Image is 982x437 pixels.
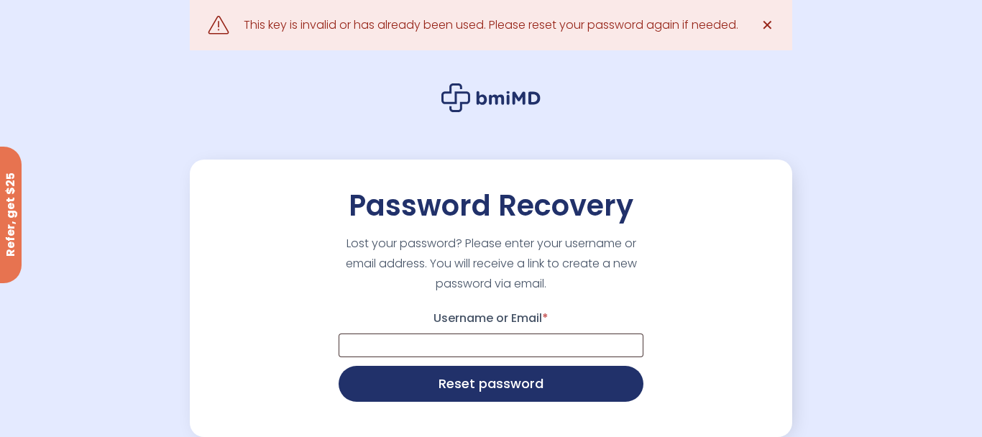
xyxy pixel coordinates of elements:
span: ✕ [761,15,774,35]
a: ✕ [753,11,781,40]
p: Lost your password? Please enter your username or email address. You will receive a link to creat... [336,234,646,294]
button: Reset password [339,366,643,402]
label: Username or Email [339,307,643,330]
div: This key is invalid or has already been used. Please reset your password again if needed. [244,15,738,35]
h2: Password Recovery [349,188,633,223]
